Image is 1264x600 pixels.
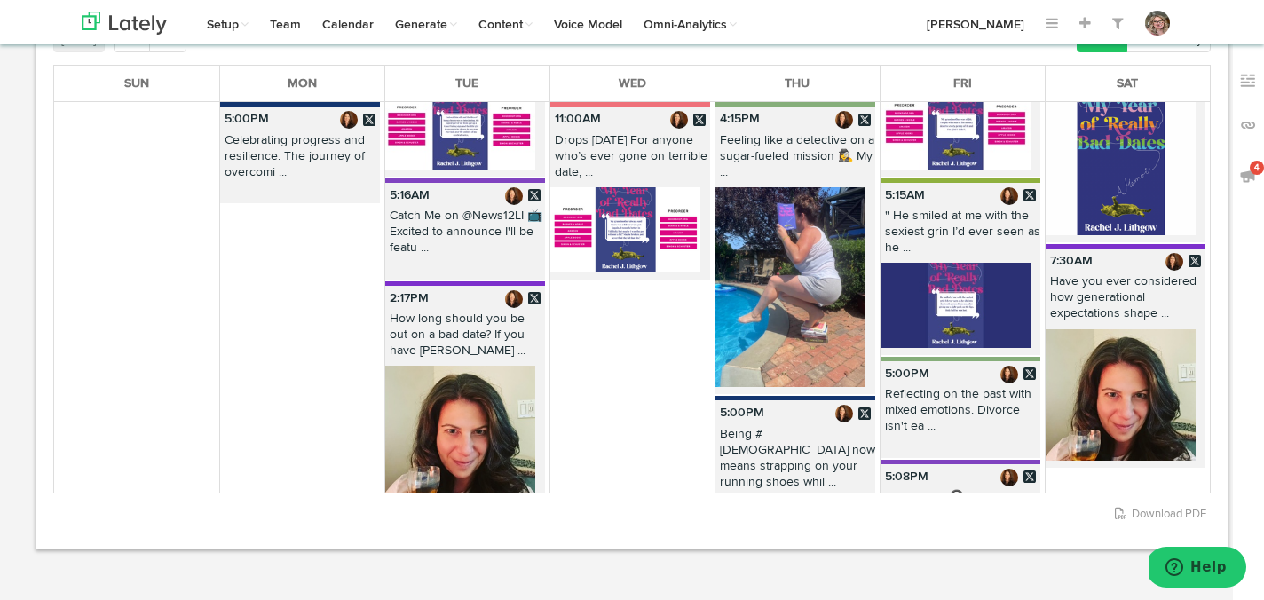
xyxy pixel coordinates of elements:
img: 64NuzQiLTAw3nsE39kBg [881,84,1031,169]
b: 5:00PM [720,407,764,419]
img: OhcUycdS6u5e6MDkMfFl [1145,11,1170,36]
b: 4:15PM [720,113,760,125]
img: logo_lately_bg_light.svg [82,12,167,35]
img: HiKJdstrTfuois7IlabO [385,366,535,497]
img: announcements_off.svg [1239,167,1257,185]
img: CDTPidzw_normal.jpg [340,111,358,129]
p: Have you ever considered how generational expectations shape ... [1046,273,1206,329]
b: 11:00AM [555,113,601,125]
span: Tue [455,77,478,90]
p: How long should you be out on a bad date? If you have [PERSON_NAME] ... [385,311,545,367]
b: 5:00PM [225,113,269,125]
img: CDTPidzw_normal.jpg [505,290,523,308]
p: Drops [DATE] For anyone who’s ever gone on terrible date, ... [550,132,710,188]
img: CDTPidzw_normal.jpg [1000,469,1018,486]
p: " He smiled at me with the sexiest grin I’d ever seen as he ... [881,208,1040,264]
img: CDTPidzw_normal.jpg [1165,253,1183,271]
span: Sun [124,77,149,90]
b: 2:17PM [390,292,429,304]
b: 5:08PM [885,470,928,483]
img: keywords_off.svg [1239,72,1257,90]
img: CDTPidzw_normal.jpg [835,111,853,129]
p: Feeling like a detective on a sugar-fueled mission 🕵️‍♀️ My ... [715,132,875,188]
b: 5:00PM [885,367,929,380]
img: hOVNWo7wS5OUN8EPFSAd [1046,84,1197,235]
img: HiKJdstrTfuois7IlabO [1046,329,1197,462]
img: LsJe1IK4RXiy1x6pEWsA [715,187,865,387]
p: Celebrating progress and resilience. The journey of overcomi ... [220,132,380,188]
span: Fri [953,77,972,90]
img: CDTPidzw_normal.jpg [835,405,853,422]
b: 5:15AM [885,189,925,201]
img: CDTPidzw_normal.jpg [670,111,688,129]
p: Reflecting on the past with mixed emotions. Divorce isn't ea ... [881,386,1040,442]
p: Being #[DEMOGRAPHIC_DATA] now means strapping on your running shoes whil ... [715,426,875,498]
b: 5:16AM [390,189,430,201]
p: Get Ready! 🎧 Tune in on [DATE] as I chat on #TheCultu ... [881,489,1040,545]
span: Mon [288,77,317,90]
img: CDTPidzw_normal.jpg [505,187,523,205]
img: 8zlugUQIQ0OVFDoizdDB [385,84,535,169]
b: 7:30AM [1050,255,1093,267]
img: IJJ0p40tRhW44VCQXvM0 [550,187,700,272]
img: CDTPidzw_normal.jpg [1000,366,1018,383]
span: Sat [1117,77,1138,90]
span: 4 [1250,161,1264,175]
iframe: Opens a widget where you can find more information [1149,547,1246,591]
img: CDTPidzw_normal.jpg [1000,187,1018,205]
span: Wed [619,77,646,90]
span: Thu [785,77,810,90]
img: links_off.svg [1239,116,1257,134]
p: Catch Me on @News12LI 📺 Excited to announce I'll be featu ... [385,208,545,264]
a: Download PDF [1115,509,1206,520]
img: AM5EY9oWRUiaJcTqeZtl [881,263,1031,347]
